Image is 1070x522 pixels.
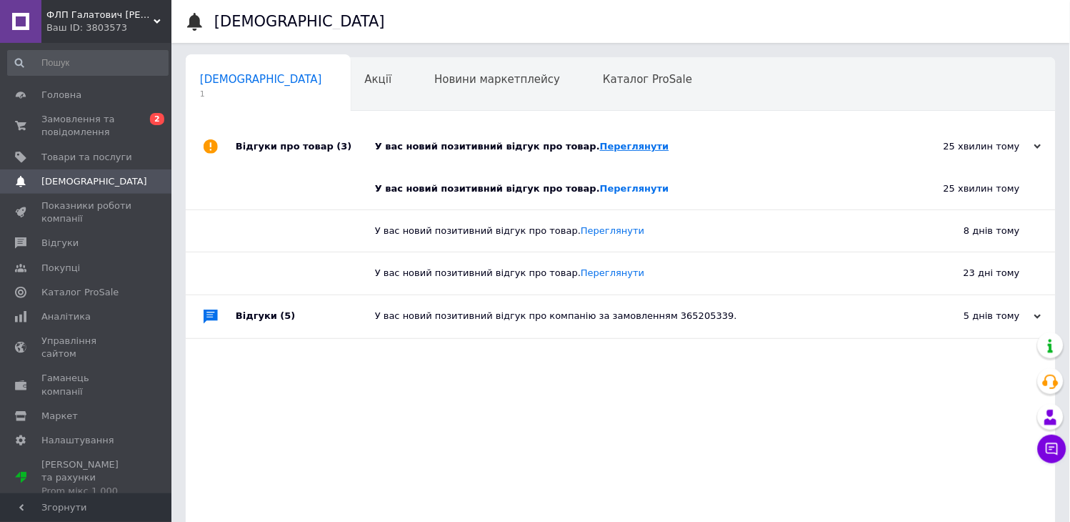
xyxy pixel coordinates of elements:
div: У вас новий позитивний відгук про товар. [375,140,899,153]
div: Відгуки про товар [236,125,375,168]
h1: [DEMOGRAPHIC_DATA] [214,13,385,30]
span: Показники роботи компанії [41,200,132,225]
span: 1 [200,89,322,99]
div: Ваш ID: 3803573 [46,21,171,34]
input: Пошук [7,50,169,76]
span: Аналітика [41,310,91,323]
div: Prom мікс 1 000 [41,485,132,498]
div: У вас новий позитивний відгук про товар. [375,225,877,237]
span: [PERSON_NAME] та рахунки [41,458,132,498]
span: (3) [337,141,352,152]
span: Товари та послуги [41,151,132,164]
a: Переглянути [600,141,669,152]
div: У вас новий позитивний відгук про компанію за замовленням 365205339. [375,310,899,322]
div: 25 хвилин тому [899,140,1041,153]
span: Управління сайтом [41,335,132,360]
span: ФЛП Галатович Николай Владимирович [46,9,154,21]
a: Переглянути [581,225,644,236]
button: Чат з покупцем [1038,435,1066,463]
div: 25 хвилин тому [877,168,1056,210]
div: У вас новий позитивний відгук про товар. [375,182,877,195]
span: [DEMOGRAPHIC_DATA] [200,73,322,86]
a: Переглянути [581,267,644,278]
span: Покупці [41,262,80,275]
span: Замовлення та повідомлення [41,113,132,139]
span: Гаманець компанії [41,372,132,398]
div: Відгуки [236,295,375,338]
div: 5 днів тому [899,310,1041,322]
a: Переглянути [600,183,669,194]
div: 8 днів тому [877,210,1056,252]
span: [DEMOGRAPHIC_DATA] [41,175,147,188]
span: Акції [365,73,392,86]
span: Каталог ProSale [603,73,692,86]
span: Новини маркетплейсу [434,73,560,86]
span: 2 [150,113,164,125]
span: Відгуки [41,237,79,250]
span: (5) [281,310,296,321]
div: 23 дні тому [877,252,1056,294]
span: Каталог ProSale [41,286,119,299]
div: У вас новий позитивний відгук про товар. [375,267,877,280]
span: Налаштування [41,434,114,447]
span: Головна [41,89,81,102]
span: Маркет [41,410,78,423]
